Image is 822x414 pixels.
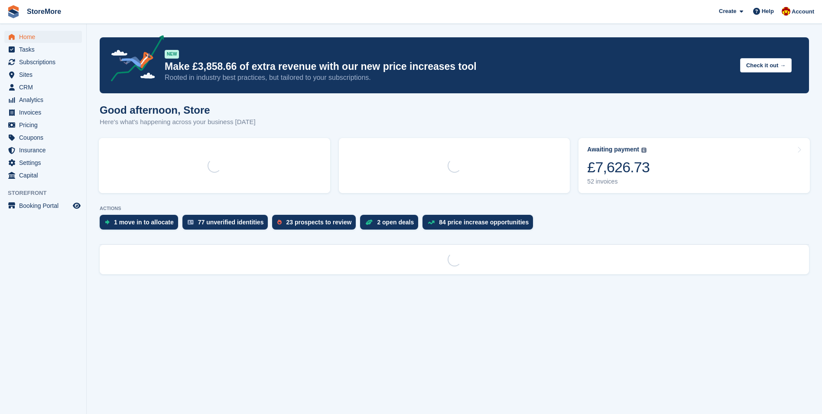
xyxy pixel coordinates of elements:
[365,219,373,225] img: deal-1b604bf984904fb50ccaf53a9ad4b4a5d6e5aea283cecdc64d6e3604feb123c2.svg
[7,5,20,18] img: stora-icon-8386f47178a22dfd0bd8f6a31ec36ba5ce8667c1dd55bd0f319d3a0aa187defe.svg
[740,58,792,72] button: Check it out →
[277,220,282,225] img: prospect-51fa495bee0391a8d652442698ab0144808aea92771e9ea1ae160a38d050c398.svg
[587,178,650,185] div: 52 invoices
[71,200,82,211] a: Preview store
[19,81,71,93] span: CRM
[188,220,194,225] img: verify_identity-adf6edd0f0f0b5bbfe63781bf79b02c33cf7c696d77639b501bdc392416b5a36.svg
[4,106,82,118] a: menu
[272,215,360,234] a: 23 prospects to review
[762,7,774,16] span: Help
[578,138,810,193] a: Awaiting payment £7,626.73 52 invoices
[19,119,71,131] span: Pricing
[19,157,71,169] span: Settings
[439,219,529,226] div: 84 price increase opportunities
[182,215,273,234] a: 77 unverified identities
[4,81,82,93] a: menu
[19,169,71,181] span: Capital
[19,56,71,68] span: Subscriptions
[4,157,82,169] a: menu
[587,146,639,153] div: Awaiting payment
[19,131,71,144] span: Coupons
[4,31,82,43] a: menu
[4,56,82,68] a: menu
[641,148,647,153] img: icon-info-grey-7440780725fd019a000dd9b08b2336e03edf1995a4989e88bcd33f0948082b44.svg
[100,215,182,234] a: 1 move in to allocate
[104,35,164,85] img: price-adjustments-announcement-icon-8257ccfd72463d97f412b2fc003d46551f7dbcb40ab6d574587a9cd5c0d94...
[4,69,82,81] a: menu
[286,219,351,226] div: 23 prospects to review
[360,215,422,234] a: 2 open deals
[165,73,733,82] p: Rooted in industry best practices, but tailored to your subscriptions.
[100,104,256,116] h1: Good afternoon, Store
[165,60,733,73] p: Make £3,858.66 of extra revenue with our new price increases tool
[4,169,82,181] a: menu
[4,43,82,56] a: menu
[8,189,86,197] span: Storefront
[19,94,71,106] span: Analytics
[114,219,174,226] div: 1 move in to allocate
[428,220,435,224] img: price_increase_opportunities-93ffe204e8149a01c8c9dc8f82e8f89637d9d84a8eef4429ea346261dce0b2c0.svg
[719,7,736,16] span: Create
[105,220,110,225] img: move_ins_to_allocate_icon-fdf77a2bb77ea45bf5b3d319d69a93e2d87916cf1d5bf7949dd705db3b84f3ca.svg
[4,94,82,106] a: menu
[782,7,790,16] img: Store More Team
[19,144,71,156] span: Insurance
[100,206,809,211] p: ACTIONS
[19,43,71,56] span: Tasks
[165,50,179,59] div: NEW
[587,158,650,176] div: £7,626.73
[4,200,82,212] a: menu
[792,7,814,16] span: Account
[4,144,82,156] a: menu
[19,106,71,118] span: Invoices
[4,131,82,144] a: menu
[19,200,71,212] span: Booking Portal
[377,219,414,226] div: 2 open deals
[422,215,537,234] a: 84 price increase opportunities
[23,4,65,19] a: StoreMore
[19,31,71,43] span: Home
[100,117,256,127] p: Here's what's happening across your business [DATE]
[198,219,264,226] div: 77 unverified identities
[19,69,71,81] span: Sites
[4,119,82,131] a: menu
